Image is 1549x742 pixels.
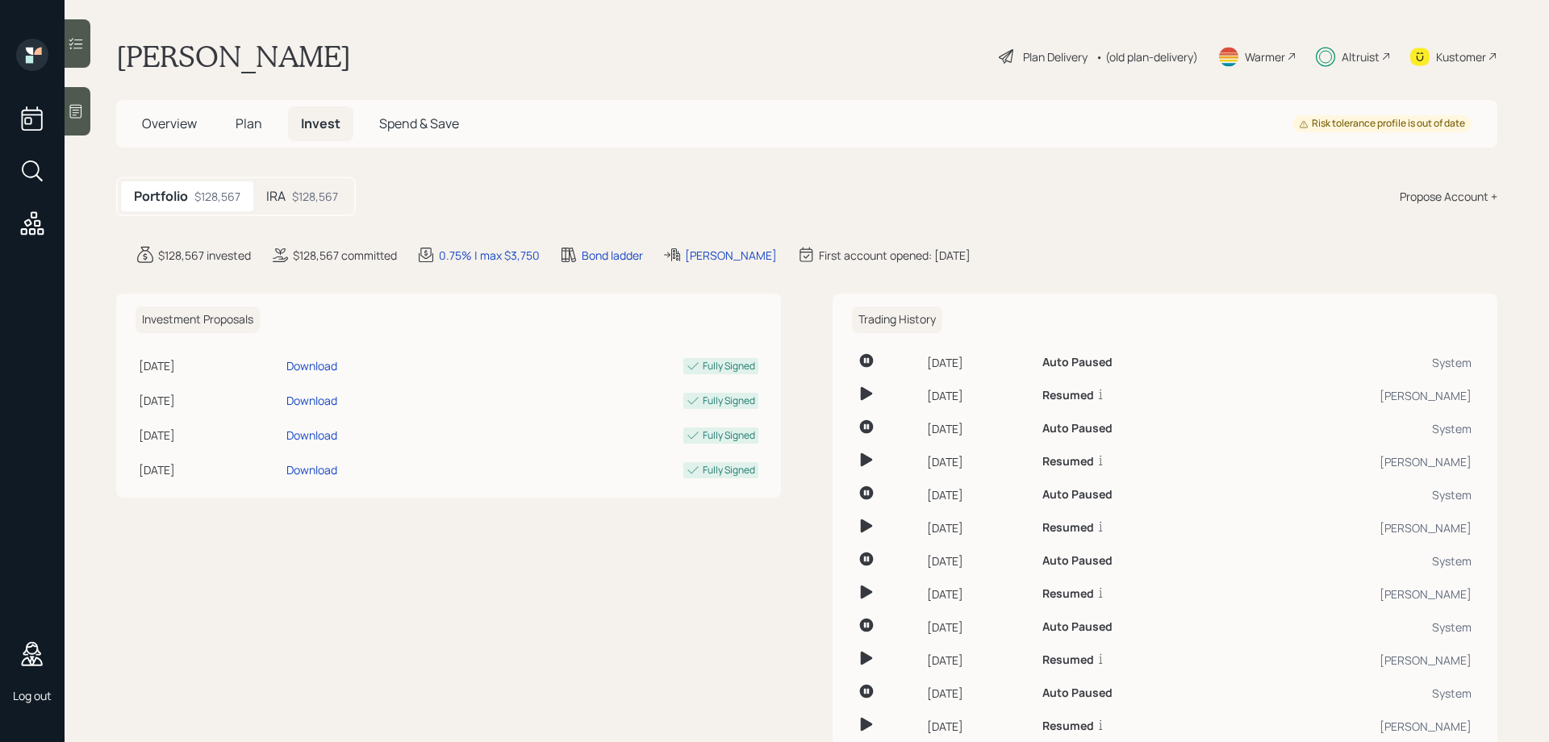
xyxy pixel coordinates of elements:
div: [DATE] [927,519,1029,536]
div: Fully Signed [703,463,755,477]
h6: Auto Paused [1042,620,1113,634]
span: Overview [142,115,197,132]
div: [DATE] [927,586,1029,602]
div: Download [286,427,337,444]
div: [PERSON_NAME] [1238,453,1472,470]
div: Warmer [1245,48,1285,65]
div: [DATE] [139,392,280,409]
h6: Auto Paused [1042,686,1113,700]
h6: Trading History [852,306,942,333]
h6: Auto Paused [1042,356,1113,369]
div: System [1238,552,1472,569]
h6: Auto Paused [1042,488,1113,502]
div: Fully Signed [703,394,755,408]
div: [PERSON_NAME] [1238,718,1472,735]
span: Spend & Save [379,115,459,132]
div: Propose Account + [1400,188,1497,205]
div: [PERSON_NAME] [1238,387,1472,404]
div: $128,567 invested [158,247,251,264]
h6: Resumed [1042,521,1094,535]
div: [PERSON_NAME] [1238,519,1472,536]
h6: Auto Paused [1042,422,1113,436]
div: Fully Signed [703,428,755,443]
h5: Portfolio [134,189,188,204]
div: $128,567 [292,188,338,205]
h6: Investment Proposals [136,306,260,333]
div: $128,567 committed [293,247,397,264]
div: Plan Delivery [1023,48,1088,65]
div: [DATE] [927,652,1029,669]
h6: Resumed [1042,653,1094,667]
div: Risk tolerance profile is out of date [1299,117,1465,131]
h5: IRA [266,189,286,204]
div: [PERSON_NAME] [1238,652,1472,669]
div: Altruist [1342,48,1380,65]
div: System [1238,354,1472,371]
span: Plan [236,115,262,132]
div: [DATE] [139,427,280,444]
div: [DATE] [927,420,1029,437]
h6: Resumed [1042,587,1094,601]
div: • (old plan-delivery) [1096,48,1198,65]
div: [DATE] [927,619,1029,636]
h1: [PERSON_NAME] [116,39,351,74]
div: [DATE] [927,552,1029,569]
div: [DATE] [927,685,1029,702]
h6: Resumed [1042,455,1094,469]
div: [PERSON_NAME] [1238,586,1472,602]
div: [DATE] [927,387,1029,404]
div: Fully Signed [703,359,755,373]
div: [DATE] [927,354,1029,371]
h6: Resumed [1042,719,1094,733]
span: Invest [301,115,340,132]
div: [PERSON_NAME] [685,247,777,264]
div: Kustomer [1436,48,1486,65]
div: Bond ladder [582,247,643,264]
div: System [1238,486,1472,503]
h6: Auto Paused [1042,554,1113,568]
div: Download [286,392,337,409]
div: [DATE] [139,461,280,478]
div: 0.75% | max $3,750 [439,247,540,264]
div: System [1238,619,1472,636]
div: Log out [13,688,52,703]
div: [DATE] [927,486,1029,503]
div: System [1238,420,1472,437]
div: [DATE] [139,357,280,374]
div: $128,567 [194,188,240,205]
div: Download [286,357,337,374]
h6: Resumed [1042,389,1094,402]
div: [DATE] [927,718,1029,735]
div: First account opened: [DATE] [819,247,971,264]
div: System [1238,685,1472,702]
div: Download [286,461,337,478]
div: [DATE] [927,453,1029,470]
